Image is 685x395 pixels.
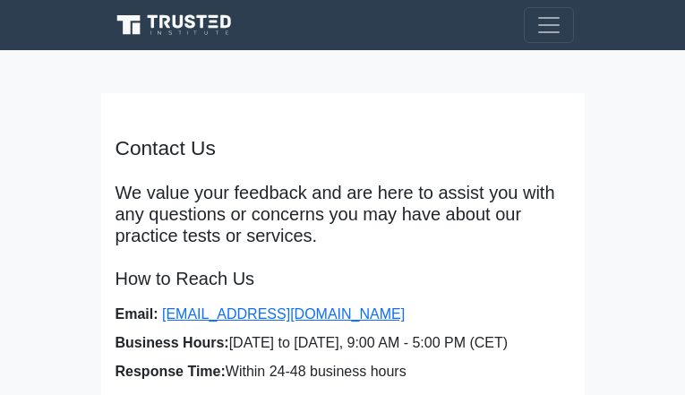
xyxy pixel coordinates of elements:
strong: Business Hours: [116,335,229,350]
h5: How to Reach Us [116,268,570,289]
li: [DATE] to [DATE], 9:00 AM - 5:00 PM (CET) [116,332,570,354]
h4: Contact Us [116,136,570,160]
strong: Email: [116,306,158,322]
strong: Response Time: [116,364,226,379]
p: We value your feedback and are here to assist you with any questions or concerns you may have abo... [116,182,570,246]
li: Within 24-48 business hours [116,361,570,382]
a: [EMAIL_ADDRESS][DOMAIN_NAME] [162,306,405,322]
button: Toggle navigation [524,7,574,43]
